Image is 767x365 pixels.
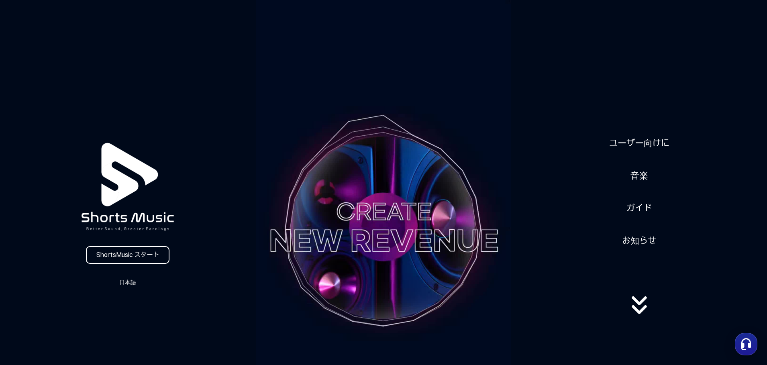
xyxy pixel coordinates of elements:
[108,277,147,288] button: 日本語
[62,121,194,253] img: logo
[623,198,655,218] a: ガイド
[86,246,169,264] a: ShortsMusic スタート
[619,231,659,251] a: お知らせ
[627,166,651,186] a: 音楽
[606,133,673,153] a: ユーザー向けに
